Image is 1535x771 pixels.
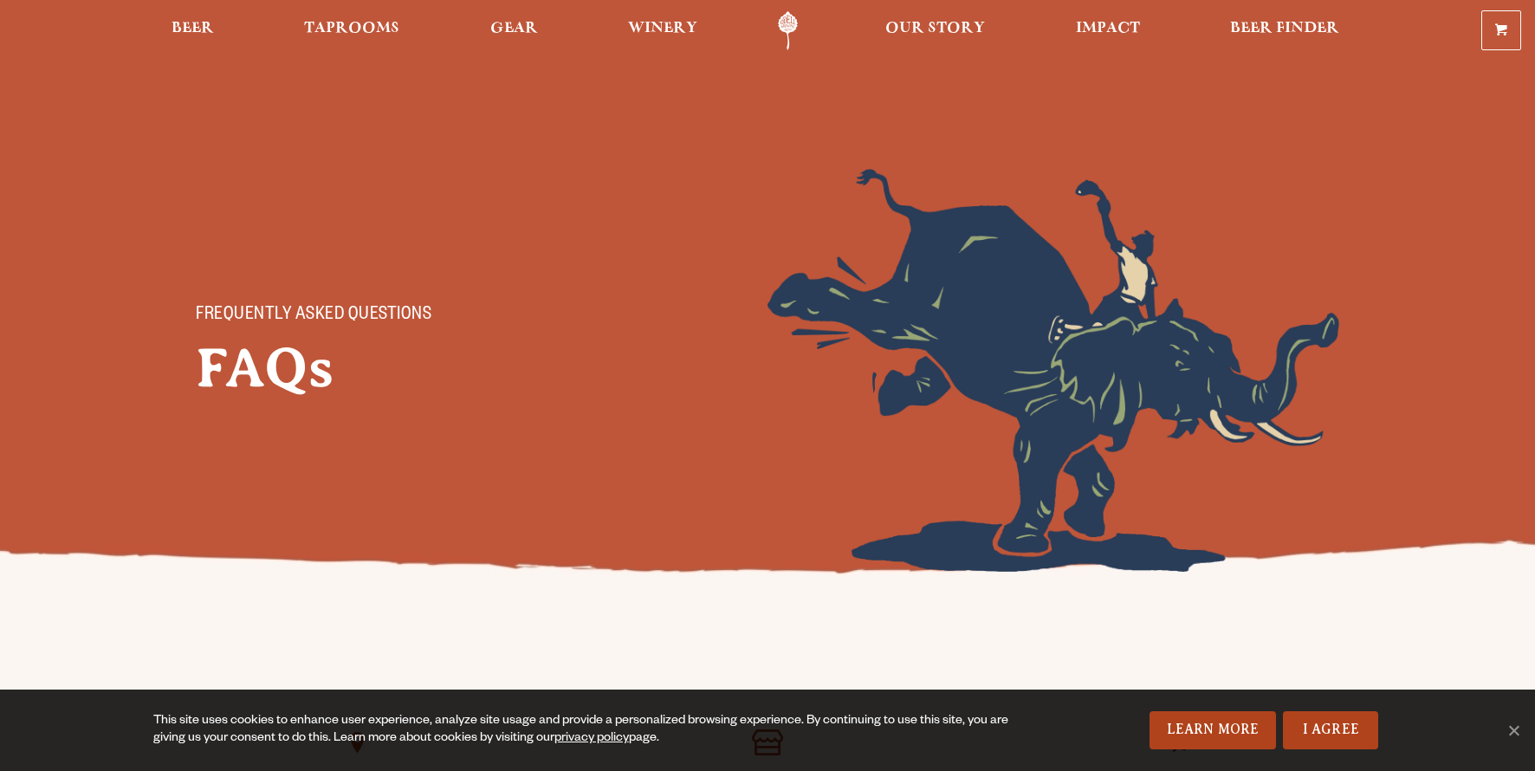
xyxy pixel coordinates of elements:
span: Our Story [885,22,985,36]
span: No [1505,722,1522,739]
img: Foreground404 [767,169,1339,572]
span: Winery [628,22,697,36]
div: This site uses cookies to enhance user experience, analyze site usage and provide a personalized ... [153,713,1022,748]
span: Beer Finder [1230,22,1339,36]
a: Learn More [1150,711,1277,749]
a: Taprooms [293,11,411,50]
a: Impact [1065,11,1151,50]
a: privacy policy [554,732,629,746]
a: Beer Finder [1219,11,1350,50]
a: Our Story [874,11,996,50]
span: Impact [1076,22,1140,36]
span: Gear [490,22,538,36]
a: I Agree [1283,711,1378,749]
span: Beer [172,22,214,36]
p: FREQUENTLY ASKED QUESTIONS [196,306,577,327]
a: Odell Home [755,11,820,50]
a: Beer [160,11,225,50]
h2: FAQs [196,337,612,399]
a: Winery [617,11,709,50]
a: Gear [479,11,549,50]
span: Taprooms [304,22,399,36]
